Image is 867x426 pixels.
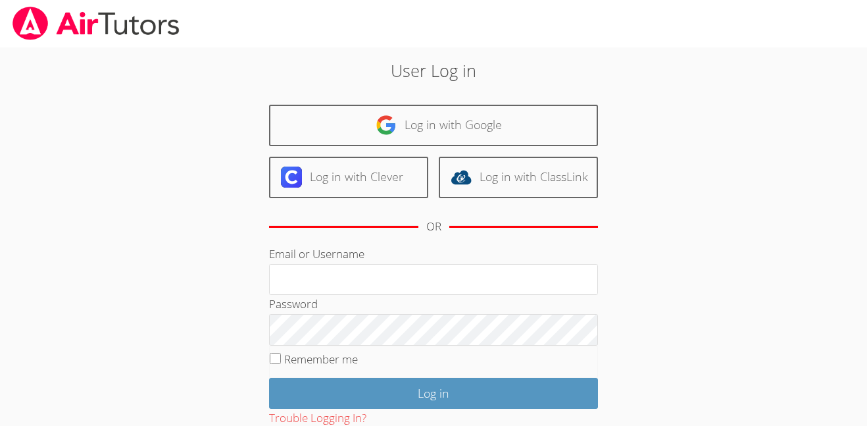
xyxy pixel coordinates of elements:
[199,58,668,83] h2: User Log in
[269,246,364,261] label: Email or Username
[451,167,472,188] img: classlink-logo-d6bb404cc1216ec64c9a2012d9dc4662098be43eaf13dc465df04b49fa7ab582.svg
[11,7,181,40] img: airtutors_banner-c4298cdbf04f3fff15de1276eac7730deb9818008684d7c2e4769d2f7ddbe033.png
[281,167,302,188] img: clever-logo-6eab21bc6e7a338710f1a6ff85c0baf02591cd810cc4098c63d3a4b26e2feb20.svg
[426,217,441,236] div: OR
[439,157,598,198] a: Log in with ClassLink
[376,115,397,136] img: google-logo-50288ca7cdecda66e5e0955fdab243c47b7ad437acaf1139b6f446037453330a.svg
[269,157,428,198] a: Log in with Clever
[269,296,318,311] label: Password
[284,352,358,367] label: Remember me
[269,105,598,146] a: Log in with Google
[269,378,598,409] input: Log in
